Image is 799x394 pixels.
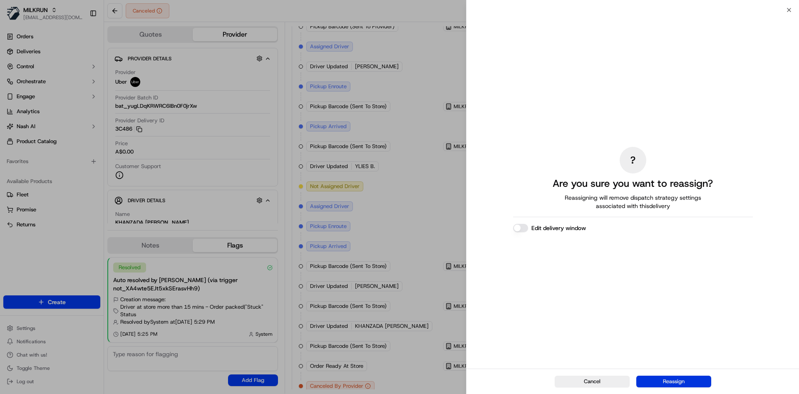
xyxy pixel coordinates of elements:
[553,193,713,210] span: Reassigning will remove dispatch strategy settings associated with this delivery
[620,147,646,173] div: ?
[553,177,713,190] h2: Are you sure you want to reassign?
[531,224,586,232] label: Edit delivery window
[636,376,711,387] button: Reassign
[555,376,630,387] button: Cancel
